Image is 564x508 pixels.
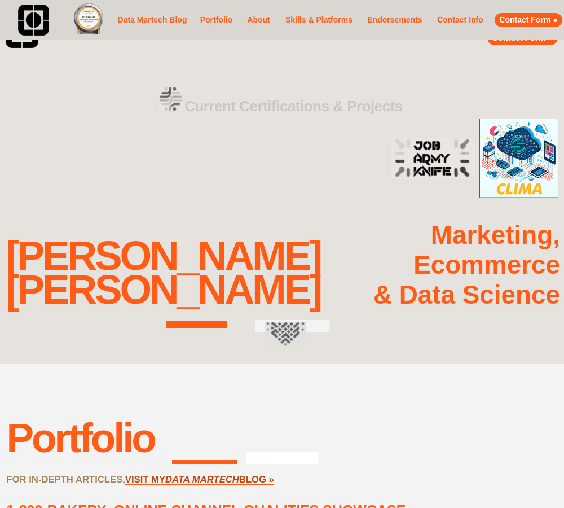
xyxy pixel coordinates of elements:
[165,474,239,485] a: DATA MARTECH
[184,98,403,115] strong: Current Certifications & Projects
[413,251,560,279] strong: Ecommerce
[364,13,425,27] a: Endorsements
[434,13,487,27] a: Contact Info
[116,4,189,36] a: Data Martech Blog
[239,474,274,485] a: BLOG »
[6,414,154,461] div: Portfolio
[373,281,560,309] strong: & Data Science
[495,13,562,27] a: Contact Form ●
[508,454,564,508] iframe: Chat Widget
[282,8,356,33] a: Skills & Platforms
[125,474,165,485] a: VISIT MY
[6,239,320,307] div: [PERSON_NAME] [PERSON_NAME]
[6,474,125,485] strong: FOR IN-DEPTH ARTICLES,
[197,8,235,33] a: Portfolio
[431,221,560,249] strong: Marketing,
[244,13,274,27] a: About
